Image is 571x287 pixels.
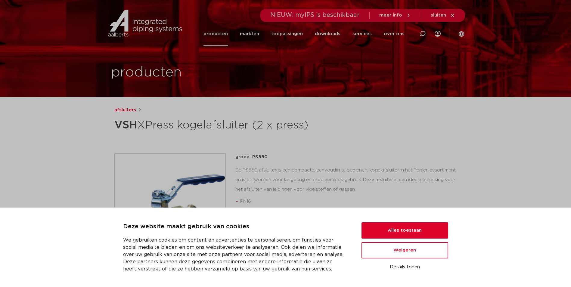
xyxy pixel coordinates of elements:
button: Weigeren [362,242,448,258]
a: producten [203,22,228,46]
p: groep: PS550 [235,153,457,161]
li: PN16 [240,197,457,206]
strong: VSH [114,120,137,131]
a: downloads [315,22,340,46]
div: my IPS [435,22,441,46]
img: Product Image for VSH XPress kogelafsluiter (2 x press) [115,154,225,264]
h1: producten [111,63,182,82]
a: afsluiters [114,106,136,114]
div: De PS550 afsluiter is een compacte, eenvoudig te bedienen, kogelafsluiter in het Pegler-assortime... [235,165,457,226]
span: NIEUW: myIPS is beschikbaar [270,12,360,18]
button: Details tonen [362,262,448,272]
span: meer info [379,13,402,17]
a: services [352,22,372,46]
h1: XPress kogelafsluiter (2 x press) [114,116,340,134]
span: sluiten [431,13,446,17]
li: DZR messing [240,206,457,216]
p: Deze website maakt gebruik van cookies [123,222,347,232]
a: markten [240,22,259,46]
a: over ons [384,22,405,46]
button: Alles toestaan [362,222,448,239]
a: sluiten [431,13,455,18]
a: meer info [379,13,411,18]
nav: Menu [203,22,405,46]
a: toepassingen [271,22,303,46]
p: We gebruiken cookies om content en advertenties te personaliseren, om functies voor social media ... [123,236,347,273]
